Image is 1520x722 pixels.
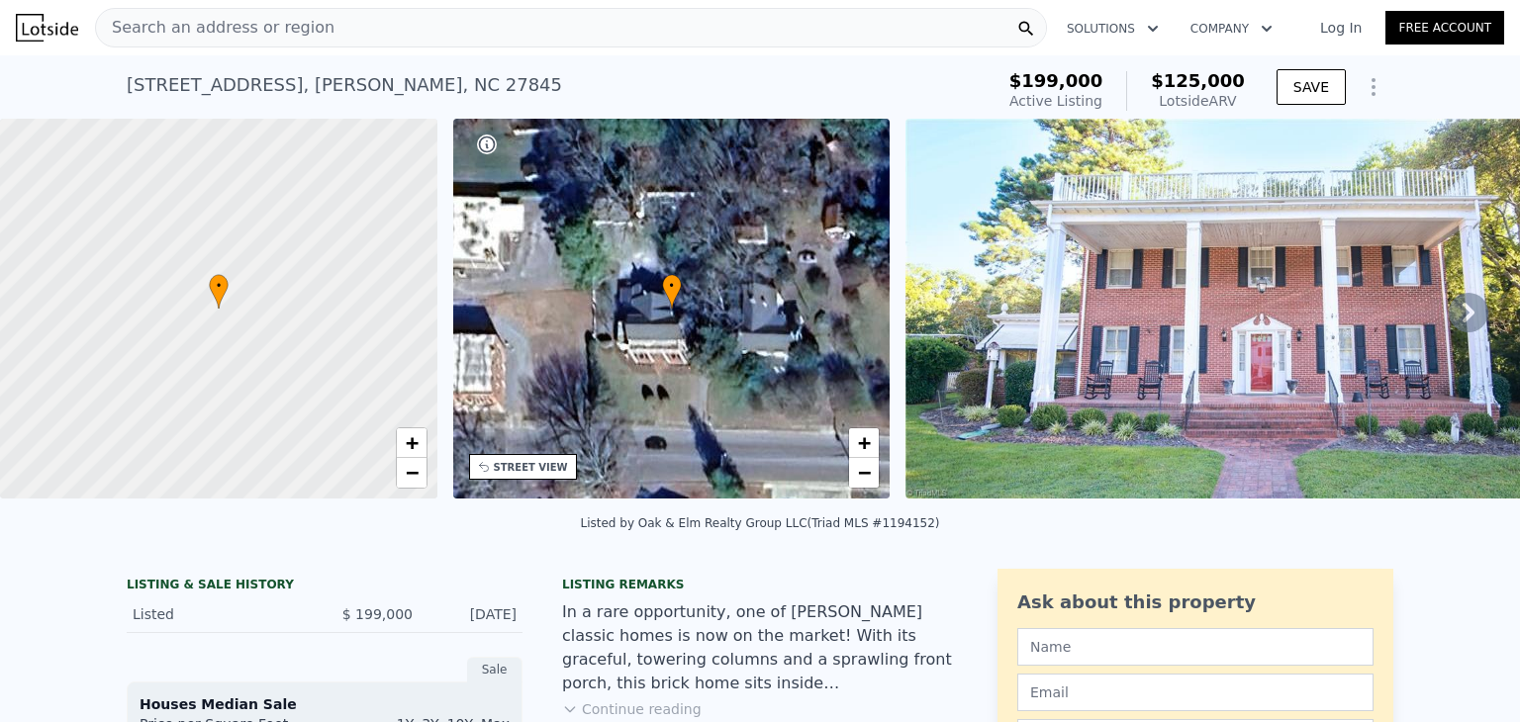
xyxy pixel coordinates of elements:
[209,277,229,295] span: •
[858,430,871,455] span: +
[1354,67,1393,107] button: Show Options
[1151,70,1245,91] span: $125,000
[494,460,568,475] div: STREET VIEW
[1017,628,1374,666] input: Name
[858,460,871,485] span: −
[467,657,522,682] div: Sale
[127,71,562,99] div: [STREET_ADDRESS] , [PERSON_NAME] , NC 27845
[405,430,418,455] span: +
[849,428,879,458] a: Zoom in
[1017,588,1374,616] div: Ask about this property
[428,604,517,624] div: [DATE]
[1151,91,1245,111] div: Lotside ARV
[562,600,958,695] div: In a rare opportunity, one of [PERSON_NAME] classic homes is now on the market! With its graceful...
[140,694,510,714] div: Houses Median Sale
[405,460,418,485] span: −
[96,16,334,40] span: Search an address or region
[662,277,682,295] span: •
[1385,11,1504,45] a: Free Account
[342,606,413,622] span: $ 199,000
[849,458,879,488] a: Zoom out
[1277,69,1346,105] button: SAVE
[1009,70,1103,91] span: $199,000
[127,577,522,596] div: LISTING & SALE HISTORY
[1009,93,1102,109] span: Active Listing
[209,274,229,309] div: •
[662,274,682,309] div: •
[562,577,958,592] div: Listing remarks
[397,428,427,458] a: Zoom in
[133,604,309,624] div: Listed
[1296,18,1385,38] a: Log In
[397,458,427,488] a: Zoom out
[1175,11,1288,46] button: Company
[1017,674,1374,711] input: Email
[562,699,702,719] button: Continue reading
[580,516,939,530] div: Listed by Oak & Elm Realty Group LLC (Triad MLS #1194152)
[16,14,78,42] img: Lotside
[1051,11,1175,46] button: Solutions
